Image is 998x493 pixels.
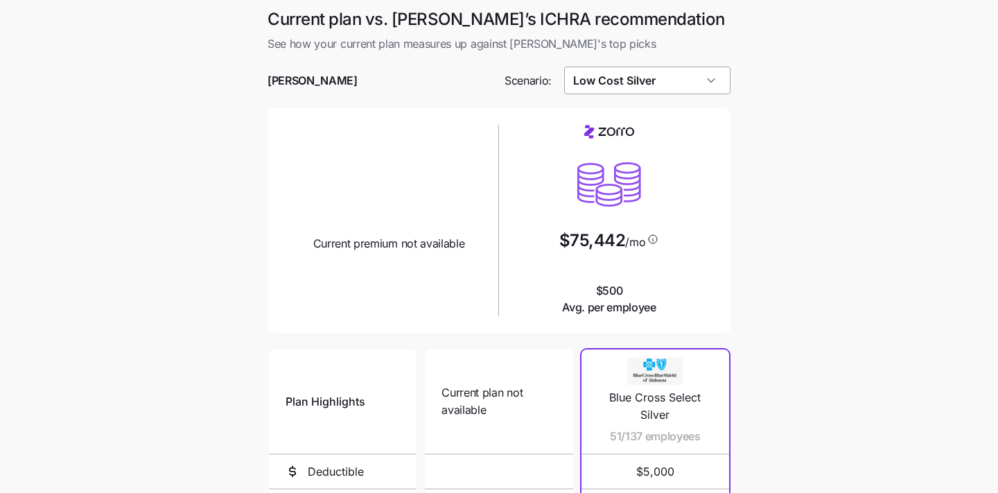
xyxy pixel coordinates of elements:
span: Plan Highlights [286,393,365,410]
span: Blue Cross Select Silver [598,389,712,424]
span: $5,000 [598,455,712,488]
span: $75,442 [559,232,626,249]
img: Carrier [627,358,683,384]
span: 51/137 employees [610,428,701,445]
span: $500 [562,282,656,317]
span: Scenario: [505,72,552,89]
span: Deductible [308,463,364,481]
span: See how your current plan measures up against [PERSON_NAME]'s top picks [268,35,730,53]
span: Current premium not available [313,235,465,252]
span: Avg. per employee [562,299,656,316]
span: Current plan not available [441,384,556,419]
span: [PERSON_NAME] [268,72,358,89]
h1: Current plan vs. [PERSON_NAME]’s ICHRA recommendation [268,8,730,30]
span: /mo [625,236,645,248]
